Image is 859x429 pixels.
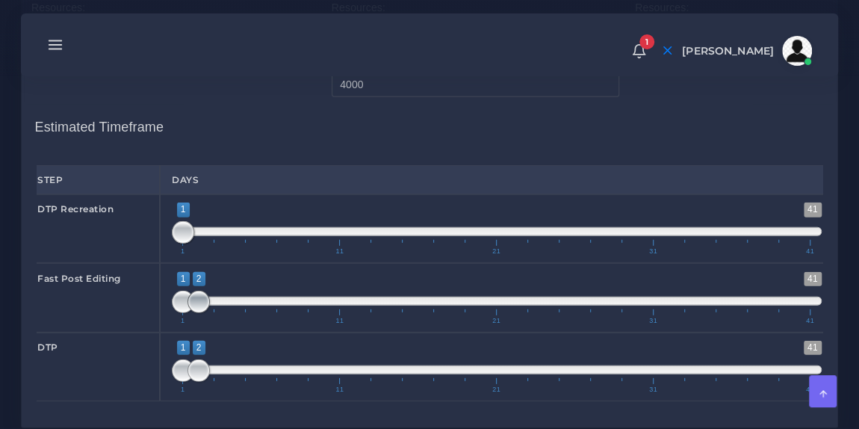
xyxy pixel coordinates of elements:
[179,318,187,324] span: 1
[490,248,503,255] span: 21
[177,341,190,355] span: 1
[647,318,660,324] span: 31
[37,273,121,284] strong: Fast Post Editing
[647,248,660,255] span: 31
[804,203,822,217] span: 41
[675,36,817,66] a: [PERSON_NAME]avatar
[172,174,199,185] strong: Days
[37,174,63,185] strong: Step
[333,386,346,393] span: 11
[490,318,503,324] span: 21
[804,248,816,255] span: 41
[35,105,825,136] h4: Estimated Timeframe
[647,386,660,393] span: 31
[333,318,346,324] span: 11
[804,318,816,324] span: 41
[682,46,774,56] span: [PERSON_NAME]
[179,248,187,255] span: 1
[193,272,205,286] span: 2
[333,248,346,255] span: 11
[179,386,187,393] span: 1
[37,203,114,214] strong: DTP Recreation
[639,34,654,49] span: 1
[782,36,812,66] img: avatar
[804,272,822,286] span: 41
[626,43,652,59] a: 1
[490,386,503,393] span: 21
[177,272,190,286] span: 1
[804,386,816,393] span: 41
[37,342,58,353] strong: DTP
[177,203,190,217] span: 1
[804,341,822,355] span: 41
[193,341,205,355] span: 2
